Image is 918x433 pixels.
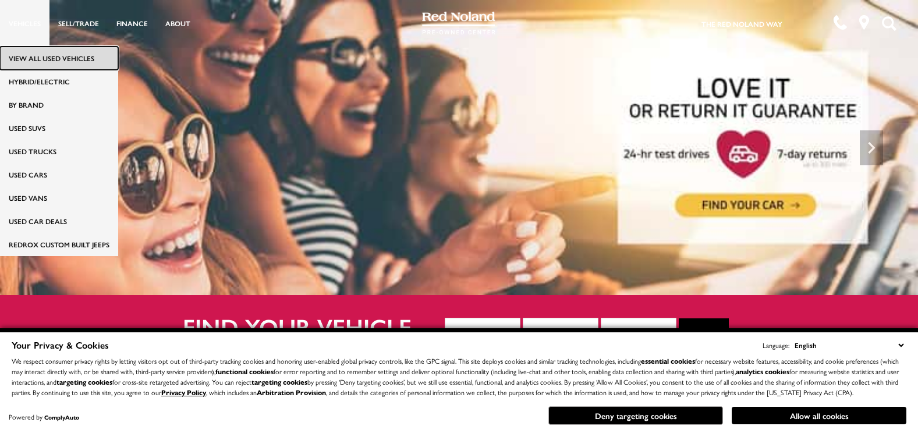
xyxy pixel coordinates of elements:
span: Make [530,325,583,343]
span: Model [608,325,661,343]
select: Language Select [792,339,906,352]
div: Language: [763,342,789,349]
a: ComplyAuto [44,413,79,421]
strong: targeting cookies [251,377,307,387]
strong: analytics cookies [736,366,789,377]
button: Open the search field [877,1,901,46]
strong: functional cookies [215,366,274,377]
button: Deny targeting cookies [548,406,723,425]
span: Year [452,325,505,343]
div: Powered by [9,413,79,421]
strong: essential cookies [641,356,695,366]
span: Your Privacy & Cookies [12,338,109,352]
a: The Red Noland Way [701,19,782,29]
a: Privacy Policy [161,387,206,397]
p: We respect consumer privacy rights by letting visitors opt out of third-party tracking cookies an... [12,356,906,397]
strong: targeting cookies [56,377,112,387]
button: Allow all cookies [732,407,906,424]
h2: Find your vehicle [183,314,445,339]
button: Year [445,318,520,350]
a: Red Noland Pre-Owned [422,16,495,27]
button: Model [601,318,676,350]
strong: Arbitration Provision [257,387,326,397]
button: Make [523,318,598,350]
button: Go [679,318,729,350]
div: Next [860,130,883,165]
img: Red Noland Pre-Owned [422,12,495,35]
